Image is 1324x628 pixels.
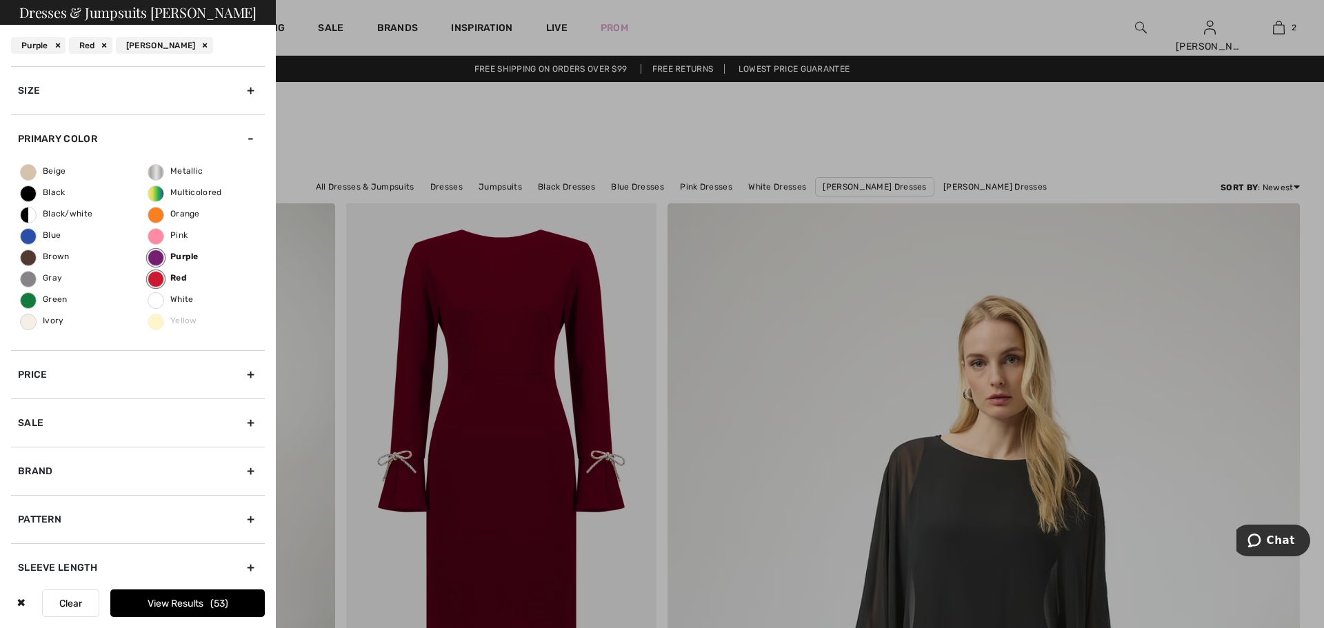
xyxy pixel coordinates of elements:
div: Pattern [11,495,265,543]
iframe: Opens a widget where you can chat to one of our agents [1236,525,1310,559]
button: View Results53 [110,589,265,617]
div: Red [69,37,112,54]
span: Green [21,294,68,304]
span: Black/white [21,209,92,219]
span: 53 [210,598,228,609]
div: Brand [11,447,265,495]
div: Price [11,350,265,398]
div: Size [11,66,265,114]
div: Purple [11,37,66,54]
button: Clear [42,589,99,617]
span: Beige [21,166,66,176]
span: Purple [148,252,199,261]
div: Primary Color [11,114,265,163]
div: Sleeve length [11,543,265,591]
span: Blue [21,230,61,240]
span: White [148,294,194,304]
div: ✖ [11,589,31,617]
span: Red [148,273,187,283]
div: Sale [11,398,265,447]
span: Ivory [21,316,64,325]
span: Black [21,188,66,197]
span: Yellow [148,316,197,325]
span: Brown [21,252,70,261]
span: Orange [148,209,200,219]
span: Gray [21,273,62,283]
div: [PERSON_NAME] [116,37,213,54]
span: Pink [148,230,188,240]
span: Metallic [148,166,203,176]
span: Multicolored [148,188,222,197]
